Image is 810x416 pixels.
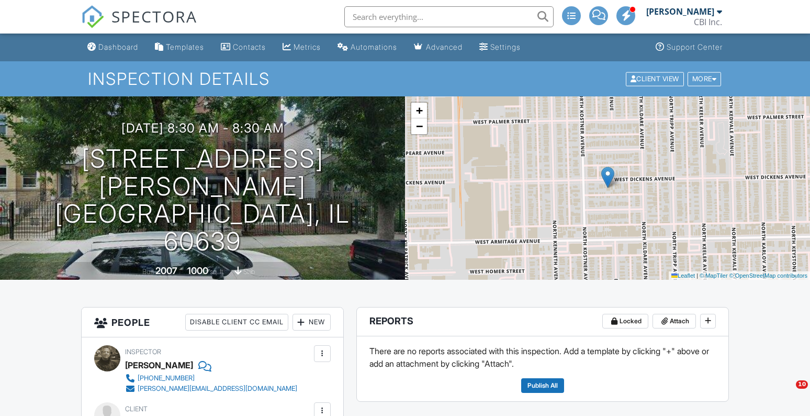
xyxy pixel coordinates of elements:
[125,348,161,356] span: Inspector
[651,38,727,57] a: Support Center
[81,5,104,28] img: The Best Home Inspection Software - Spectora
[138,385,297,393] div: [PERSON_NAME][EMAIL_ADDRESS][DOMAIN_NAME]
[696,272,698,279] span: |
[646,6,714,17] div: [PERSON_NAME]
[185,314,288,331] div: Disable Client CC Email
[98,42,138,51] div: Dashboard
[125,384,297,394] a: [PERSON_NAME][EMAIL_ADDRESS][DOMAIN_NAME]
[294,42,321,51] div: Metrics
[17,145,388,256] h1: [STREET_ADDRESS][PERSON_NAME] [GEOGRAPHIC_DATA], IL 60639
[243,268,255,276] span: slab
[121,121,284,135] h3: [DATE] 8:30 am - 8:30 am
[125,357,193,373] div: [PERSON_NAME]
[626,72,684,86] div: Client View
[151,38,208,57] a: Templates
[774,380,800,406] iframe: Intercom live chat
[166,42,204,51] div: Templates
[625,74,687,82] a: Client View
[88,70,723,88] h1: Inspection Details
[667,42,723,51] div: Support Center
[729,272,807,279] a: © OpenStreetMap contributors
[688,72,722,86] div: More
[142,268,154,276] span: Built
[426,42,463,51] div: Advanced
[155,265,177,276] div: 2007
[125,405,148,413] span: Client
[83,38,142,57] a: Dashboard
[125,373,297,384] a: [PHONE_NUMBER]
[601,167,614,188] img: Marker
[292,314,331,331] div: New
[410,38,467,57] a: Advanced
[344,6,554,27] input: Search everything...
[490,42,521,51] div: Settings
[217,38,270,57] a: Contacts
[82,308,343,337] h3: People
[111,5,197,27] span: SPECTORA
[351,42,397,51] div: Automations
[411,103,427,118] a: Zoom in
[138,374,195,382] div: [PHONE_NUMBER]
[81,14,197,36] a: SPECTORA
[233,42,266,51] div: Contacts
[278,38,325,57] a: Metrics
[416,119,423,133] span: −
[333,38,401,57] a: Automations (Advanced)
[187,265,208,276] div: 1000
[694,17,722,27] div: CBI Inc.
[411,118,427,134] a: Zoom out
[671,272,695,279] a: Leaflet
[796,380,808,389] span: 10
[475,38,525,57] a: Settings
[416,104,423,117] span: +
[210,268,224,276] span: sq. ft.
[700,272,728,279] a: © MapTiler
